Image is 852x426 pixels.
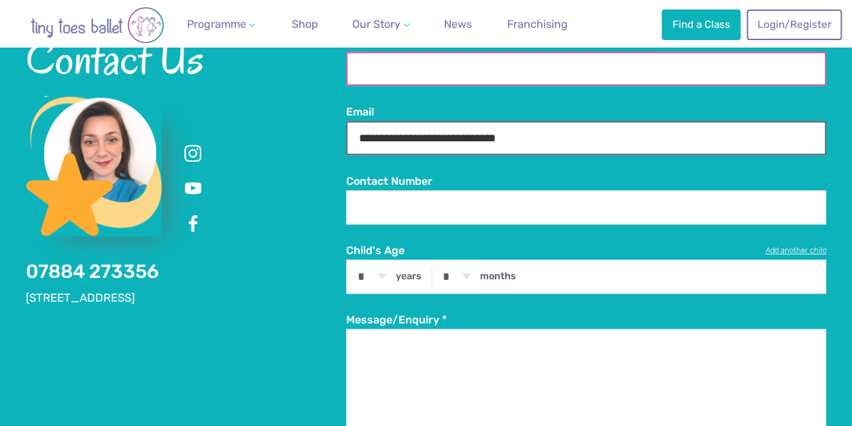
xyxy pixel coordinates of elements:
label: months [480,270,516,283]
span: Programme [187,18,246,31]
label: years [395,270,421,283]
a: Franchising [502,11,573,38]
a: Programme [182,11,260,38]
label: Child's Age [346,243,827,258]
a: Youtube [181,177,205,201]
img: tiny toes ballet [16,7,179,43]
a: Our Story [347,11,415,38]
label: Contact Number [346,174,827,189]
span: News [444,18,472,31]
span: Our Story [352,18,401,31]
a: Login/Register [747,10,842,39]
label: Message/Enquiry * [346,313,827,327]
a: Add another child [765,245,826,256]
a: 07884 273356 [26,260,159,283]
a: Find a Class [662,10,740,39]
a: Facebook [181,212,205,236]
address: [STREET_ADDRESS] [26,290,346,306]
a: Instagram [181,141,205,166]
label: Email [346,105,827,120]
span: Franchising [507,18,568,31]
a: Shop [286,11,324,38]
a: News [439,11,477,38]
span: Shop [292,18,318,31]
h2: Contact Us [26,35,346,82]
